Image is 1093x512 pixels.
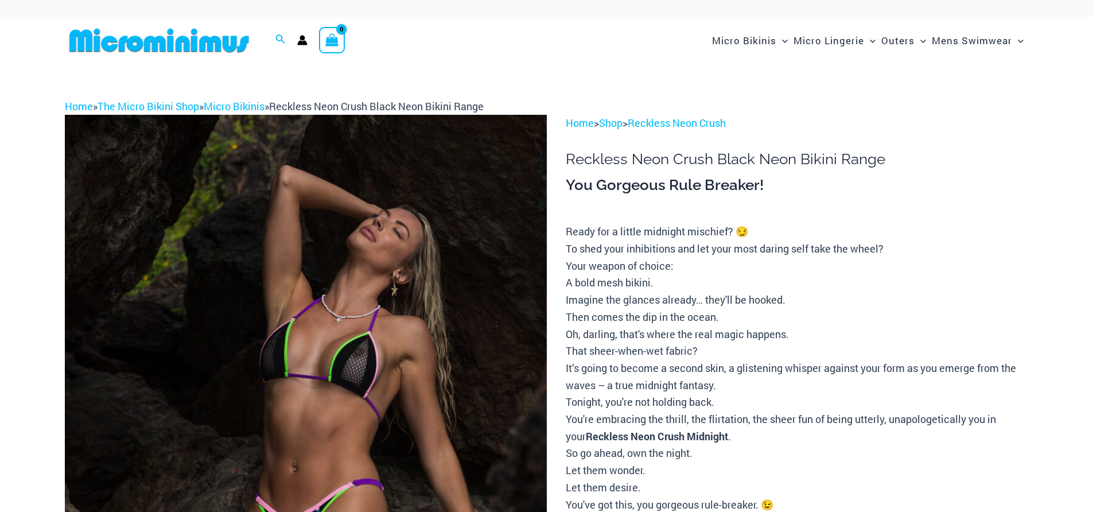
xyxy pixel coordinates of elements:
[204,99,265,113] a: Micro Bikinis
[297,35,308,45] a: Account icon link
[319,27,345,53] a: View Shopping Cart, empty
[65,99,484,113] span: » » »
[932,26,1012,55] span: Mens Swimwear
[794,26,864,55] span: Micro Lingerie
[881,26,915,55] span: Outers
[864,26,876,55] span: Menu Toggle
[275,33,286,48] a: Search icon link
[269,99,484,113] span: Reckless Neon Crush Black Neon Bikini Range
[566,150,1028,168] h1: Reckless Neon Crush Black Neon Bikini Range
[566,115,1028,132] p: > >
[929,23,1026,58] a: Mens SwimwearMenu ToggleMenu Toggle
[915,26,926,55] span: Menu Toggle
[776,26,788,55] span: Menu Toggle
[628,116,726,130] a: Reckless Neon Crush
[566,176,1028,195] h3: You Gorgeous Rule Breaker!
[878,23,929,58] a: OutersMenu ToggleMenu Toggle
[65,99,93,113] a: Home
[65,28,254,53] img: MM SHOP LOGO FLAT
[791,23,878,58] a: Micro LingerieMenu ToggleMenu Toggle
[586,429,728,443] b: Reckless Neon Crush Midnight
[709,23,791,58] a: Micro BikinisMenu ToggleMenu Toggle
[98,99,199,113] a: The Micro Bikini Shop
[707,21,1029,60] nav: Site Navigation
[566,116,594,130] a: Home
[712,26,776,55] span: Micro Bikinis
[1012,26,1024,55] span: Menu Toggle
[599,116,623,130] a: Shop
